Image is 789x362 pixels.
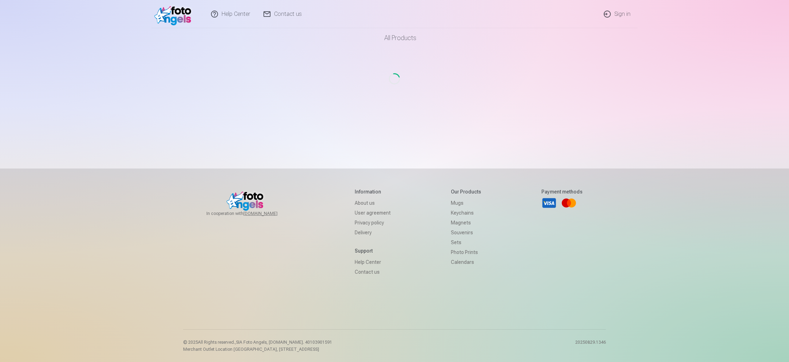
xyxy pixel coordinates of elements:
[451,228,481,237] a: Souvenirs
[243,211,294,216] a: [DOMAIN_NAME]
[236,340,332,345] span: SIA Foto Angels, [DOMAIN_NAME]. 40103901591
[355,257,391,267] a: Help Center
[451,218,481,228] a: Magnets
[451,208,481,218] a: Keychains
[365,28,425,48] a: All products
[451,247,481,257] a: Photo prints
[355,228,391,237] a: Delivery
[451,257,481,267] a: Calendars
[451,188,481,195] h5: Our products
[575,339,606,352] p: 20250829.1346
[451,237,481,247] a: Sets
[561,195,577,211] a: Mastercard
[206,211,294,216] span: In cooperation with
[451,198,481,208] a: Mugs
[154,3,195,25] img: /v1
[355,208,391,218] a: User agreement
[355,267,391,277] a: Contact us
[183,347,332,352] p: Merchant Outlet Location [GEOGRAPHIC_DATA], [STREET_ADDRESS]
[541,195,557,211] a: Visa
[355,198,391,208] a: About us
[355,218,391,228] a: Privacy policy
[183,339,332,345] p: © 2025 All Rights reserved. ,
[541,188,583,195] h5: Payment methods
[355,247,391,254] h5: Support
[355,188,391,195] h5: Information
